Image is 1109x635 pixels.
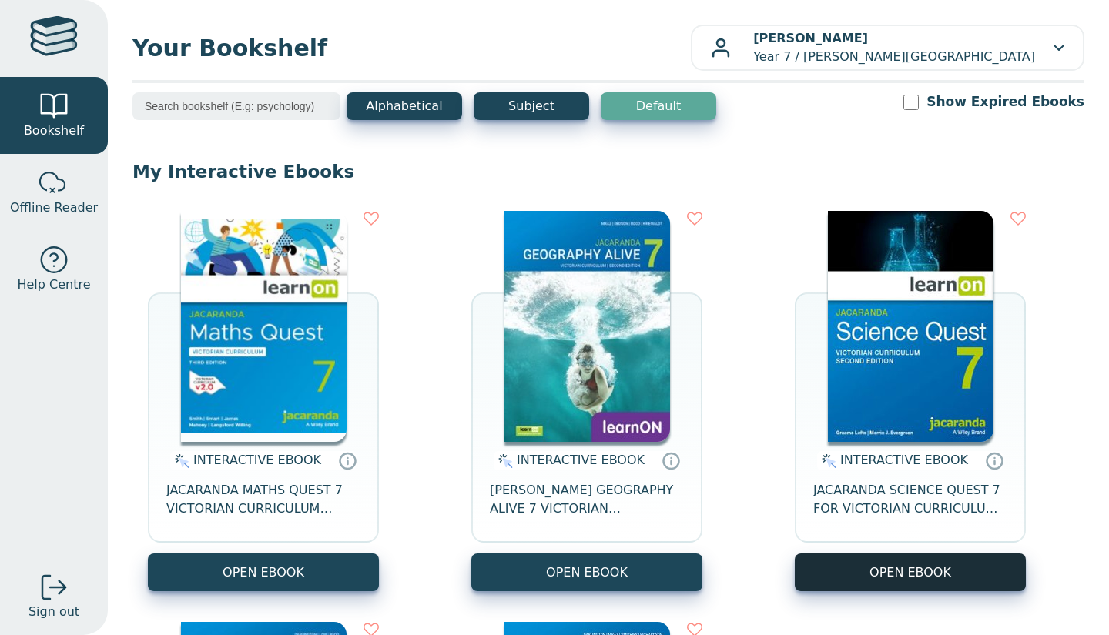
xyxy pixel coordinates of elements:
[926,92,1084,112] label: Show Expired Ebooks
[662,451,680,470] a: Interactive eBooks are accessed online via the publisher’s portal. They contain interactive resou...
[181,211,347,442] img: b87b3e28-4171-4aeb-a345-7fa4fe4e6e25.jpg
[494,452,513,470] img: interactive.svg
[753,29,1035,66] p: Year 7 / [PERSON_NAME][GEOGRAPHIC_DATA]
[817,452,836,470] img: interactive.svg
[132,92,340,120] input: Search bookshelf (E.g: psychology)
[17,276,90,294] span: Help Centre
[28,603,79,621] span: Sign out
[170,452,189,470] img: interactive.svg
[985,451,1003,470] a: Interactive eBooks are accessed online via the publisher’s portal. They contain interactive resou...
[10,199,98,217] span: Offline Reader
[166,481,360,518] span: JACARANDA MATHS QUEST 7 VICTORIAN CURRICULUM LEARNON EBOOK 3E
[601,92,716,120] button: Default
[517,453,645,467] span: INTERACTIVE EBOOK
[691,25,1084,71] button: [PERSON_NAME]Year 7 / [PERSON_NAME][GEOGRAPHIC_DATA]
[840,453,968,467] span: INTERACTIVE EBOOK
[813,481,1007,518] span: JACARANDA SCIENCE QUEST 7 FOR VICTORIAN CURRICULUM LEARNON 2E EBOOK
[828,211,993,442] img: 329c5ec2-5188-ea11-a992-0272d098c78b.jpg
[474,92,589,120] button: Subject
[24,122,84,140] span: Bookshelf
[132,160,1084,183] p: My Interactive Ebooks
[338,451,357,470] a: Interactive eBooks are accessed online via the publisher’s portal. They contain interactive resou...
[504,211,670,442] img: cc9fd0c4-7e91-e911-a97e-0272d098c78b.jpg
[132,31,691,65] span: Your Bookshelf
[795,553,1026,591] button: OPEN EBOOK
[347,92,462,120] button: Alphabetical
[753,31,868,45] b: [PERSON_NAME]
[490,481,684,518] span: [PERSON_NAME] GEOGRAPHY ALIVE 7 VICTORIAN CURRICULUM LEARNON EBOOK 2E
[148,553,379,591] button: OPEN EBOOK
[193,453,321,467] span: INTERACTIVE EBOOK
[471,553,702,591] button: OPEN EBOOK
